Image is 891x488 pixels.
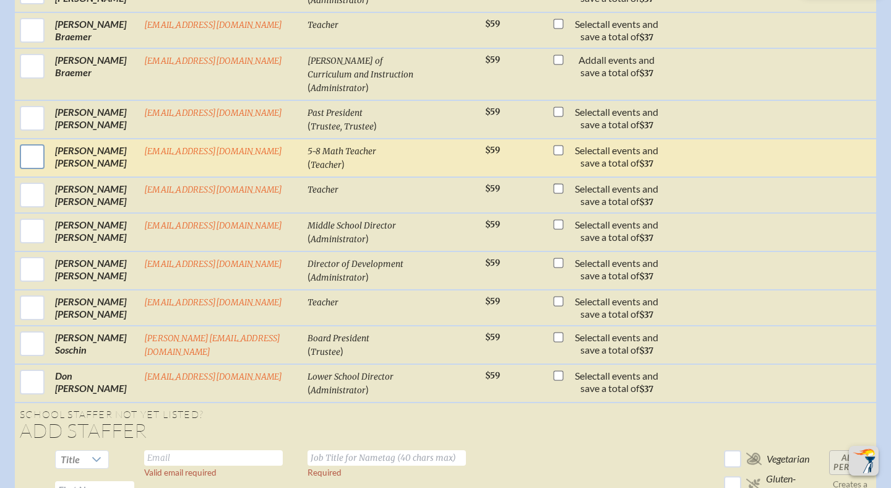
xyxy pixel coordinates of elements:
[569,183,664,207] p: all events and save a total of
[308,81,311,93] span: (
[569,18,664,43] p: all events and save a total of
[50,177,139,213] td: [PERSON_NAME] [PERSON_NAME]
[311,160,342,170] span: Teacher
[144,468,217,477] label: Valid email required
[575,295,600,307] span: Select
[308,468,342,477] label: Required
[50,290,139,326] td: [PERSON_NAME] [PERSON_NAME]
[311,272,366,283] span: Administrator
[569,331,664,356] p: all events and save a total of
[144,56,283,66] a: [EMAIL_ADDRESS][DOMAIN_NAME]
[569,257,664,282] p: all events and save a total of
[308,383,311,395] span: (
[639,346,653,356] span: $37
[311,385,366,396] span: Administrator
[485,54,500,65] span: $59
[144,146,283,157] a: [EMAIL_ADDRESS][DOMAIN_NAME]
[366,383,369,395] span: )
[50,100,139,139] td: [PERSON_NAME] [PERSON_NAME]
[485,258,500,268] span: $59
[50,139,139,177] td: [PERSON_NAME] [PERSON_NAME]
[374,120,377,131] span: )
[569,144,664,169] p: all events and save a total of
[50,48,139,100] td: [PERSON_NAME] Braemer
[767,453,809,465] span: Vegetarian
[342,158,345,170] span: )
[311,83,366,94] span: Administrator
[639,120,653,131] span: $37
[144,220,283,231] a: [EMAIL_ADDRESS][DOMAIN_NAME]
[144,297,283,308] a: [EMAIL_ADDRESS][DOMAIN_NAME]
[56,451,85,468] span: Title
[308,56,413,80] span: [PERSON_NAME] of Curriculum and Instruction
[639,384,653,394] span: $37
[308,108,363,118] span: Past President
[308,220,396,231] span: Middle School Director
[61,453,80,465] span: Title
[144,333,281,357] a: [PERSON_NAME][EMAIL_ADDRESS][DOMAIN_NAME]
[308,271,311,282] span: (
[575,219,600,230] span: Select
[50,213,139,251] td: [PERSON_NAME] [PERSON_NAME]
[366,232,369,244] span: )
[308,333,369,344] span: Board President
[308,450,466,466] input: Job Title for Nametag (40 chars max)
[308,259,403,269] span: Director of Development
[366,81,369,93] span: )
[569,106,664,131] p: all events and save a total of
[575,144,600,156] span: Select
[569,219,664,243] p: all events and save a total of
[639,159,653,169] span: $37
[575,183,600,194] span: Select
[308,372,394,382] span: Lower School Director
[639,310,653,320] span: $37
[144,185,283,195] a: [EMAIL_ADDRESS][DOMAIN_NAME]
[575,18,600,30] span: Select
[575,257,600,269] span: Select
[639,68,653,79] span: $37
[569,370,664,394] p: all events and save a total of
[144,20,283,30] a: [EMAIL_ADDRESS][DOMAIN_NAME]
[308,146,376,157] span: 5-8 Math Teacher
[144,108,283,118] a: [EMAIL_ADDRESS][DOMAIN_NAME]
[485,296,500,307] span: $59
[144,450,283,466] input: Email
[579,54,596,66] span: Add
[308,232,311,244] span: (
[575,106,600,118] span: Select
[569,54,664,79] p: all events and save a total of
[639,197,653,207] span: $37
[849,446,879,476] button: Scroll Top
[639,32,653,43] span: $37
[575,370,600,381] span: Select
[308,185,338,195] span: Teacher
[308,345,311,357] span: (
[50,251,139,290] td: [PERSON_NAME] [PERSON_NAME]
[308,120,311,131] span: (
[639,233,653,243] span: $37
[308,158,311,170] span: (
[50,326,139,364] td: [PERSON_NAME] Soschin
[311,121,374,132] span: Trustee, Trustee
[485,332,500,342] span: $59
[851,448,876,473] img: To the top
[144,259,283,269] a: [EMAIL_ADDRESS][DOMAIN_NAME]
[308,20,338,30] span: Teacher
[50,364,139,403] td: Don [PERSON_NAME]
[144,372,283,382] a: [EMAIL_ADDRESS][DOMAIN_NAME]
[485,219,500,230] span: $59
[308,297,338,308] span: Teacher
[569,295,664,320] p: all events and save a total of
[485,183,500,194] span: $59
[366,271,369,282] span: )
[485,145,500,155] span: $59
[485,19,500,29] span: $59
[485,107,500,117] span: $59
[575,331,600,343] span: Select
[50,12,139,48] td: [PERSON_NAME] Braemer
[311,347,340,357] span: Trustee
[485,370,500,381] span: $59
[340,345,343,357] span: )
[311,234,366,245] span: Administrator
[639,271,653,282] span: $37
